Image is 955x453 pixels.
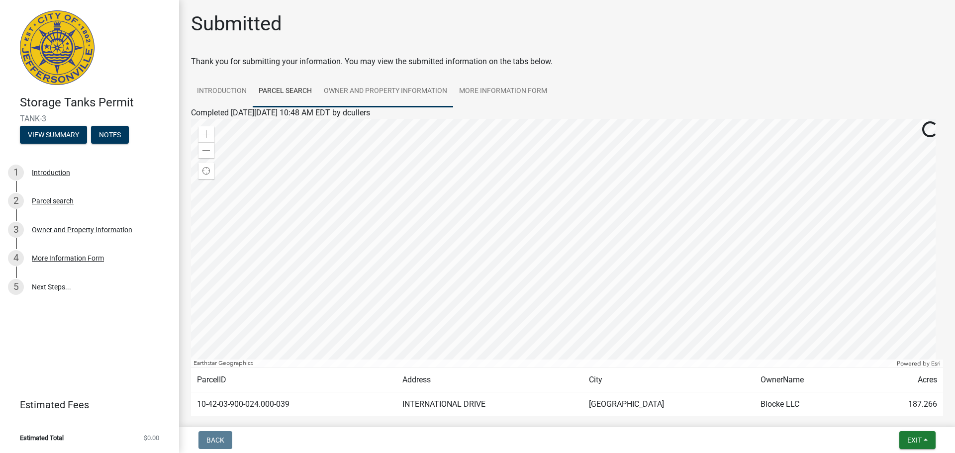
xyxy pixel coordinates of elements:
div: Find my location [198,163,214,179]
wm-modal-confirm: Summary [20,131,87,139]
td: ParcelID [191,368,396,392]
a: Esri [931,360,941,367]
button: View Summary [20,126,87,144]
td: [GEOGRAPHIC_DATA] [583,392,754,417]
wm-modal-confirm: Notes [91,131,129,139]
div: 3 [8,222,24,238]
td: City [583,368,754,392]
span: TANK-3 [20,114,159,123]
h4: Storage Tanks Permit [20,95,171,110]
div: Zoom in [198,126,214,142]
div: 5 [8,279,24,295]
button: Exit [899,431,936,449]
img: City of Jeffersonville, Indiana [20,10,95,85]
span: Back [206,436,224,444]
div: Owner and Property Information [32,226,132,233]
td: 10-42-03-900-024.000-039 [191,392,396,417]
div: Parcel search [32,197,74,204]
span: Exit [907,436,922,444]
button: Back [198,431,232,449]
a: Estimated Fees [8,395,163,415]
div: 2 [8,193,24,209]
button: Notes [91,126,129,144]
td: Address [396,368,583,392]
a: Parcel search [253,76,318,107]
div: Thank you for submitting your information. You may view the submitted information on the tabs below. [191,56,943,68]
span: $0.00 [144,435,159,441]
td: OwnerName [755,368,863,392]
td: Blocke LLC [755,392,863,417]
span: Estimated Total [20,435,64,441]
div: Zoom out [198,142,214,158]
div: More Information Form [32,255,104,262]
a: More Information Form [453,76,553,107]
div: Earthstar Geographics [191,360,894,367]
div: Introduction [32,169,70,176]
td: 187.266 [863,392,943,417]
span: Completed [DATE][DATE] 10:48 AM EDT by dcullers [191,108,370,117]
div: 4 [8,250,24,266]
td: INTERNATIONAL DRIVE [396,392,583,417]
div: 1 [8,165,24,181]
a: Introduction [191,76,253,107]
a: Owner and Property Information [318,76,453,107]
div: Powered by [894,360,943,367]
h1: Submitted [191,12,282,36]
td: Acres [863,368,943,392]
